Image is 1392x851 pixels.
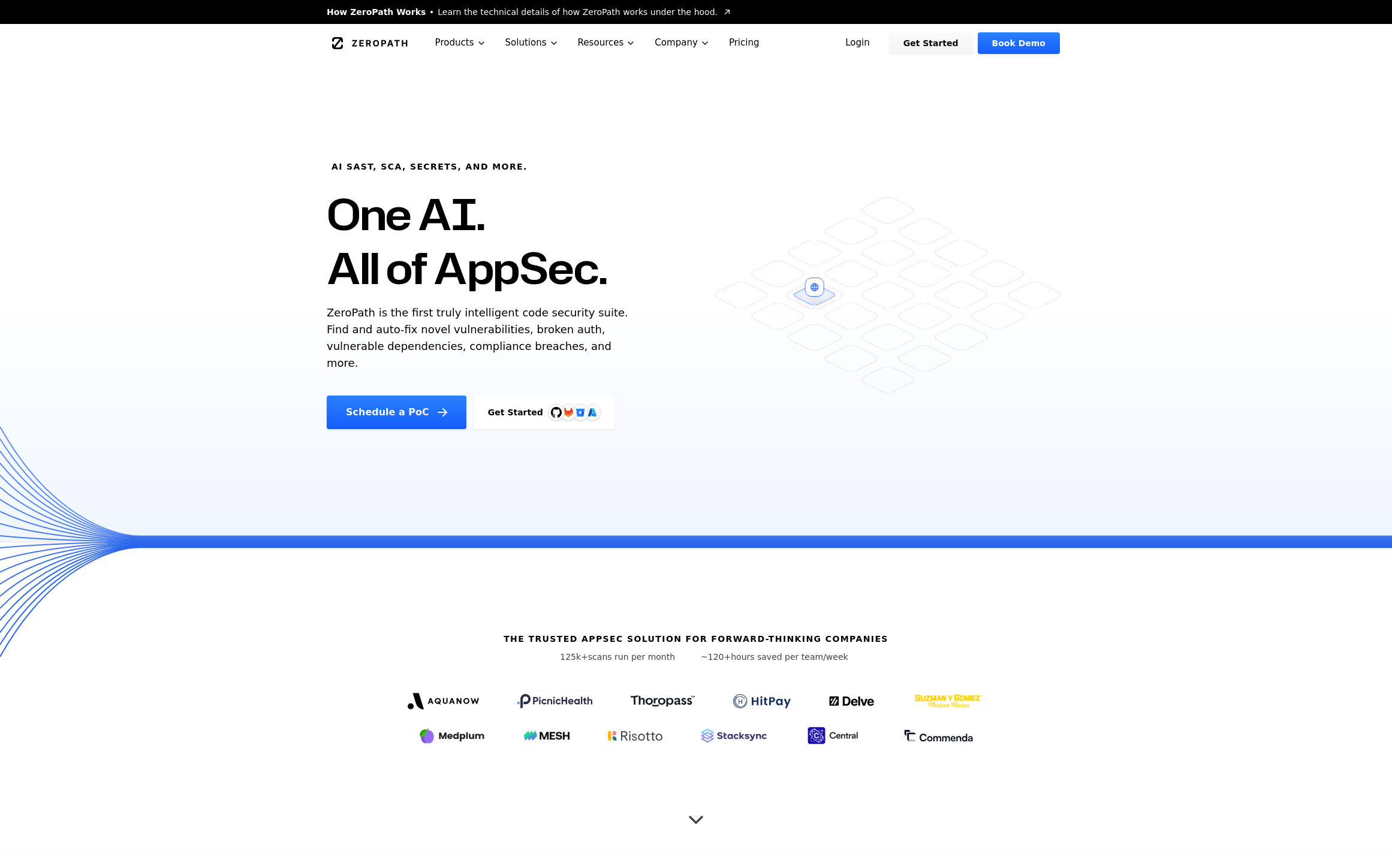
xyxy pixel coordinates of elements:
[327,6,732,18] a: How ZeroPath WorksLearn the technical details of how ZeroPath works under the hood.
[474,396,615,429] a: Get StartedGitHubGitLabAzure
[556,400,580,424] img: GitLab
[438,6,718,18] span: Learn the technical details of how ZeroPath works under the hood.
[327,187,607,295] h1: One AI. All of AppSec.
[701,651,848,663] p: hours saved per team/week
[327,6,426,18] span: How ZeroPath Works
[312,24,1080,62] nav: Global
[684,802,708,826] button: Scroll to next section
[701,729,767,743] img: Stacksync
[568,24,646,62] button: Resources
[496,24,568,62] button: Solutions
[631,695,695,707] img: Thoropass
[560,652,588,662] span: 125k+
[551,407,562,418] img: GitHub
[831,32,884,54] a: Login
[889,32,973,54] a: Get Started
[978,32,1060,54] a: Book Demo
[914,687,984,716] img: GYG
[418,726,486,746] img: Medplum
[327,396,466,429] a: Schedule a PoC
[574,406,587,419] svg: Bitbucket
[719,24,769,62] a: Pricing
[524,731,570,741] img: Mesh
[544,651,691,663] p: scans run per month
[701,652,731,662] span: ~120+
[332,161,528,173] h6: AI SAST, SCA, Secrets, and more.
[327,304,634,372] p: ZeroPath is the first truly intelligent code security suite. Find and auto-fix novel vulnerabilit...
[645,24,719,62] button: Company
[504,633,888,645] h6: The Trusted AppSec solution for forward-thinking companies
[426,24,496,62] button: Products
[587,408,597,417] img: Azure
[805,725,865,747] img: Central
